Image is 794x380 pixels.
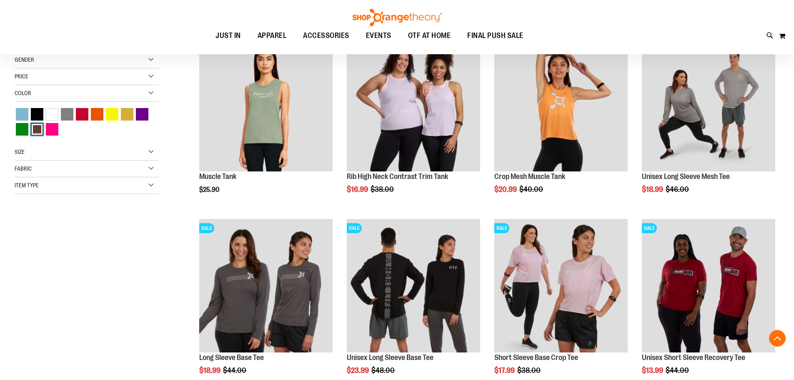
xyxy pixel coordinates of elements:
[15,107,30,122] a: Blue
[400,26,459,45] a: OTF AT HOME
[642,219,775,354] a: Product image for Unisex SS Recovery TeeSALE
[467,26,523,45] span: FINAL PUSH SALE
[15,122,30,137] a: Green
[494,185,518,194] span: $20.99
[494,38,628,173] a: Crop Mesh Muscle Tank primary imageSALE
[90,107,105,122] a: Orange
[351,9,443,26] img: Shop Orangetheory
[490,34,632,215] div: product
[642,38,775,171] img: Unisex Long Sleeve Mesh Tee primary image
[642,353,745,362] a: Unisex Short Sleeve Recovery Tee
[199,219,333,352] img: Product image for Long Sleeve Base Tee
[347,219,480,354] a: Product image for Unisex Long Sleeve Base TeeSALE
[494,172,565,181] a: Crop Mesh Muscle Tank
[249,26,295,45] a: APPAREL
[15,165,32,172] span: Fabric
[258,26,287,45] span: APPAREL
[120,107,135,122] a: Gold
[642,185,664,194] span: $18.99
[15,148,25,155] span: Size
[347,219,480,352] img: Product image for Unisex Long Sleeve Base Tee
[15,182,39,189] span: Item Type
[75,107,90,122] a: Red
[517,366,542,375] span: $38.00
[199,366,222,375] span: $18.99
[347,172,448,181] a: Rib High Neck Contrast Trim Tank
[215,26,241,45] span: JUST IN
[45,107,60,122] a: White
[519,185,544,194] span: $40.00
[199,219,333,354] a: Product image for Long Sleeve Base TeeSALE
[347,223,362,233] span: SALE
[358,26,400,45] a: EVENTS
[135,107,150,122] a: Purple
[642,38,775,173] a: Unisex Long Sleeve Mesh Tee primary imageSALE
[494,38,628,171] img: Crop Mesh Muscle Tank primary image
[494,366,516,375] span: $17.99
[347,38,480,171] img: Rib Tank w/ Contrast Binding primary image
[666,366,690,375] span: $44.00
[30,122,45,137] a: Brown
[642,172,730,181] a: Unisex Long Sleeve Mesh Tee
[408,26,451,45] span: OTF AT HOME
[199,223,214,233] span: SALE
[343,34,484,215] div: product
[347,366,370,375] span: $23.99
[494,219,628,352] img: Product image for Short Sleeve Base Crop Tee
[199,172,236,181] a: Muscle Tank
[295,26,358,45] a: ACCESSORIES
[15,56,34,63] span: Gender
[45,122,60,137] a: Pink
[642,366,664,375] span: $13.99
[199,38,333,173] a: Muscle TankNEW
[223,366,248,375] span: $44.00
[199,38,333,171] img: Muscle Tank
[642,219,775,352] img: Product image for Unisex SS Recovery Tee
[494,219,628,354] a: Product image for Short Sleeve Base Crop TeeSALE
[105,107,120,122] a: Yellow
[666,185,690,194] span: $46.00
[459,26,532,45] a: FINAL PUSH SALE
[347,185,369,194] span: $16.99
[15,73,28,80] span: Price
[371,185,395,194] span: $38.00
[207,26,249,45] a: JUST IN
[642,223,657,233] span: SALE
[199,353,264,362] a: Long Sleeve Base Tee
[638,34,779,215] div: product
[347,38,480,173] a: Rib Tank w/ Contrast Binding primary imageSALE
[15,90,31,96] span: Color
[199,186,220,194] span: $25.90
[30,107,45,122] a: Black
[303,26,349,45] span: ACCESSORIES
[769,330,786,347] button: Back To Top
[494,353,578,362] a: Short Sleeve Base Crop Tee
[60,107,75,122] a: Grey
[366,26,391,45] span: EVENTS
[371,366,396,375] span: $48.00
[494,223,509,233] span: SALE
[195,34,337,215] div: product
[347,353,433,362] a: Unisex Long Sleeve Base Tee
